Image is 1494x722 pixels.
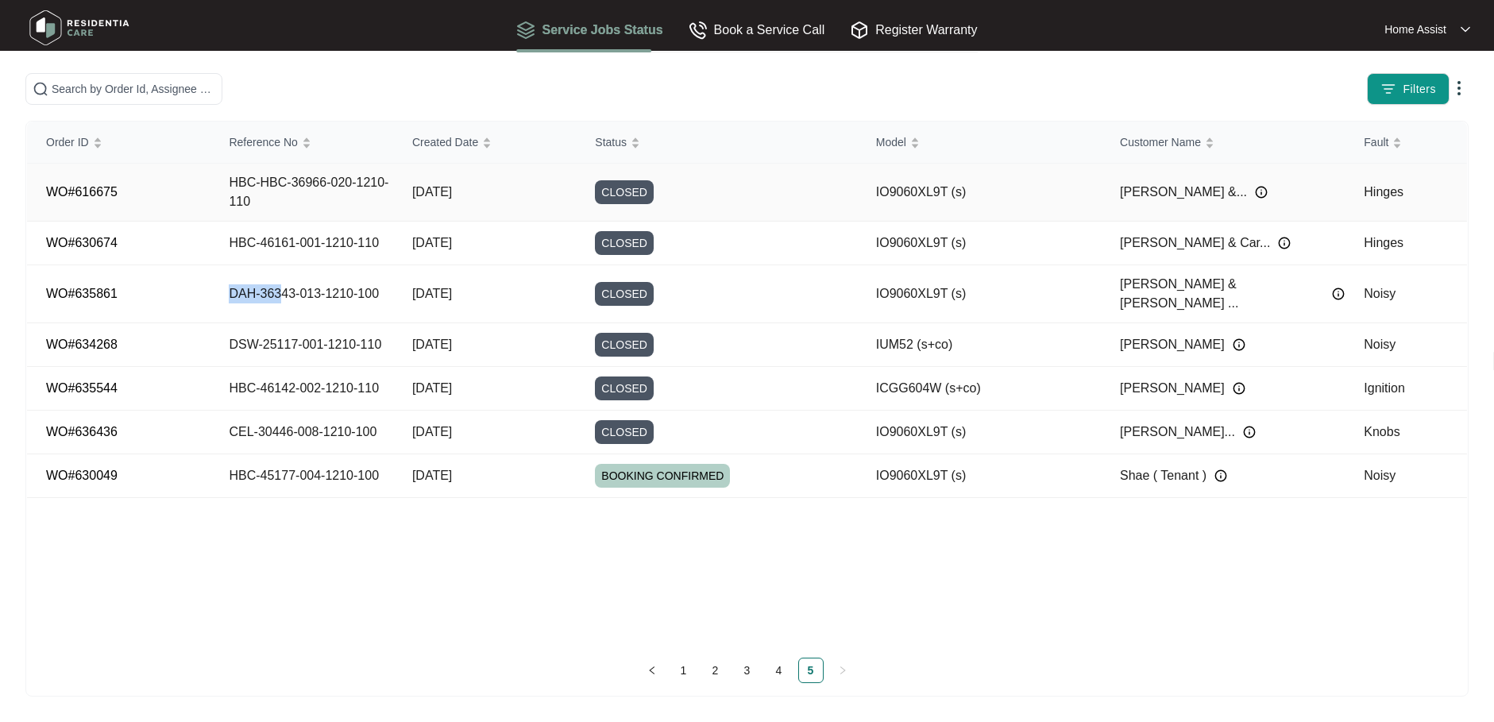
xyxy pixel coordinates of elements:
[857,222,1101,265] td: IO9060XL9T (s)
[412,425,452,438] span: [DATE]
[210,454,392,498] td: HBC-45177-004-1210-100
[595,231,654,255] span: CLOSED
[1384,21,1446,37] p: Home Assist
[1233,382,1245,395] img: Info icon
[857,265,1101,323] td: IO9060XL9T (s)
[689,20,825,40] div: Book a Service Call
[1278,237,1291,249] img: Info icon
[24,4,135,52] img: residentia care logo
[1120,423,1235,442] span: [PERSON_NAME]...
[595,180,654,204] span: CLOSED
[1345,454,1467,498] td: Noisy
[1120,379,1225,398] span: [PERSON_NAME]
[1120,133,1201,151] span: Customer Name
[412,236,452,249] span: [DATE]
[799,658,823,682] a: 5
[857,367,1101,411] td: ICGG604W (s+co)
[595,282,654,306] span: CLOSED
[33,81,48,97] img: search-icon
[857,454,1101,498] td: IO9060XL9T (s)
[595,464,730,488] span: BOOKING CONFIRMED
[735,658,760,683] li: 3
[595,376,654,400] span: CLOSED
[412,381,452,395] span: [DATE]
[210,265,392,323] td: DAH-36343-013-1210-100
[766,658,792,683] li: 4
[210,164,392,222] td: HBC-HBC-36966-020-1210-110
[647,666,657,675] span: left
[830,658,855,683] li: Next Page
[210,222,392,265] td: HBC-46161-001-1210-110
[1233,338,1245,351] img: Info icon
[46,287,118,300] a: WO#635861
[671,658,697,683] li: 1
[1345,222,1467,265] td: Hinges
[595,420,654,444] span: CLOSED
[46,338,118,351] a: WO#634268
[1345,323,1467,367] td: Noisy
[689,21,708,40] img: Book a Service Call icon
[46,133,89,151] span: Order ID
[838,666,847,675] span: right
[412,338,452,351] span: [DATE]
[1243,426,1256,438] img: Info icon
[798,658,824,683] li: 5
[516,20,662,40] div: Service Jobs Status
[1120,234,1270,253] span: [PERSON_NAME] & Car...
[1214,469,1227,482] img: Info icon
[1332,288,1345,300] img: Info icon
[857,122,1101,164] th: Model
[672,658,696,682] a: 1
[704,658,728,682] a: 2
[229,133,297,151] span: Reference No
[1345,164,1467,222] td: Hinges
[46,469,118,482] a: WO#630049
[1120,275,1324,313] span: [PERSON_NAME] & [PERSON_NAME] ...
[1364,133,1388,151] span: Fault
[639,658,665,683] button: left
[1255,186,1268,199] img: Info icon
[857,164,1101,222] td: IO9060XL9T (s)
[1120,335,1225,354] span: [PERSON_NAME]
[1345,122,1467,164] th: Fault
[735,658,759,682] a: 3
[412,287,452,300] span: [DATE]
[850,20,977,40] div: Register Warranty
[1380,81,1396,97] img: filter icon
[393,122,576,164] th: Created Date
[639,658,665,683] li: Previous Page
[1345,367,1467,411] td: Ignition
[857,411,1101,454] td: IO9060XL9T (s)
[703,658,728,683] li: 2
[412,469,452,482] span: [DATE]
[595,133,627,151] span: Status
[876,133,906,151] span: Model
[210,323,392,367] td: DSW-25117-001-1210-110
[46,236,118,249] a: WO#630674
[210,122,392,164] th: Reference No
[830,658,855,683] button: right
[767,658,791,682] a: 4
[850,21,869,40] img: Register Warranty icon
[46,381,118,395] a: WO#635544
[516,21,535,40] img: Service Jobs Status icon
[1450,79,1469,98] img: dropdown arrow
[1101,122,1345,164] th: Customer Name
[576,122,856,164] th: Status
[27,122,210,164] th: Order ID
[210,411,392,454] td: CEL-30446-008-1210-100
[1120,466,1206,485] span: Shae ( Tenant )
[857,323,1101,367] td: IUM52 (s+co)
[1120,183,1247,202] span: [PERSON_NAME] &...
[46,425,118,438] a: WO#636436
[46,185,118,199] a: WO#616675
[412,185,452,199] span: [DATE]
[595,333,654,357] span: CLOSED
[1345,265,1467,323] td: Noisy
[52,80,215,98] input: Search by Order Id, Assignee Name, Reference No, Customer Name and Model
[1403,81,1436,98] span: Filters
[1461,25,1470,33] img: dropdown arrow
[1367,73,1450,105] button: filter iconFilters
[1345,411,1467,454] td: Knobs
[210,367,392,411] td: HBC-46142-002-1210-110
